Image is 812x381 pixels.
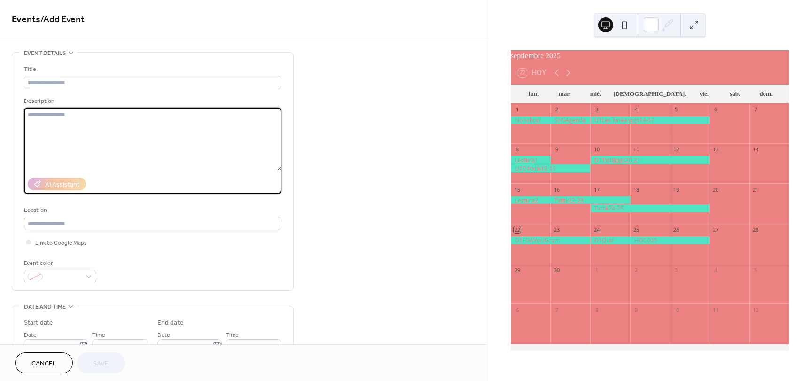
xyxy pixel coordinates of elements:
span: Link to Google Maps [35,238,87,248]
div: dom. [750,85,781,103]
div: septiembre 2025 [511,50,789,62]
div: Event color [24,258,94,268]
div: 4 [712,266,719,273]
div: vie. [688,85,719,103]
div: 9 [633,306,640,313]
div: 23 [553,226,560,233]
div: 7 [553,306,560,313]
div: Description [24,96,280,106]
div: 30 [553,266,560,273]
div: Lectura1 [511,156,551,164]
div: 13 [712,146,719,153]
div: 8 [593,306,600,313]
span: Date [24,330,37,340]
div: 28 [752,226,759,233]
div: mié. [580,85,611,103]
div: 26 [672,226,679,233]
div: 14 [752,146,759,153]
div: U1D1txbk18-19 [511,164,590,172]
div: 18 [633,186,640,193]
span: Date and time [24,302,66,312]
div: 2 [553,106,560,113]
div: 1 [593,266,600,273]
div: 20 [712,186,719,193]
div: 4 [633,106,640,113]
div: 2 [633,266,640,273]
div: 16 [553,186,560,193]
div: U1Las Tareaspgs14-17 [590,116,710,124]
div: Txtbk24-25 [590,204,710,212]
div: D1Quiz [590,236,630,244]
div: 3 [593,106,600,113]
span: Cancel [31,359,56,369]
div: 21 [752,186,759,193]
div: lun. [518,85,549,103]
span: Date [157,330,170,340]
div: 27 [712,226,719,233]
span: Time [226,330,239,340]
div: D1FOAVoc/Gram [511,236,590,244]
span: / Add Event [40,10,85,29]
div: 24 [593,226,600,233]
div: D1Txtbkpgs20-21 [590,156,710,164]
div: Start date [24,318,53,328]
div: 12 [672,146,679,153]
div: 6 [514,306,521,313]
div: Txtbk22-23 [550,196,630,204]
div: Location [24,205,280,215]
div: 19 [672,186,679,193]
div: 12 [752,306,759,313]
div: SHSAgenda [550,116,590,124]
button: Cancel [15,352,73,373]
div: 8 [514,146,521,153]
div: 15 [514,186,521,193]
span: Event details [24,48,66,58]
div: 17 [593,186,600,193]
div: 25 [633,226,640,233]
div: 5 [672,106,679,113]
div: End date [157,318,184,328]
div: Lectura2 [511,196,551,204]
div: 3 [672,266,679,273]
div: 29 [514,266,521,273]
span: Time [92,330,105,340]
a: Events [12,10,40,29]
div: Title [24,64,280,74]
div: 11 [712,306,719,313]
div: 10 [672,306,679,313]
div: mar. [549,85,580,103]
div: sáb. [719,85,750,103]
div: 9 [553,146,560,153]
div: HOCO25 [630,236,710,244]
div: 1 [514,106,521,113]
div: 7 [752,106,759,113]
div: 5 [752,266,759,273]
div: 6 [712,106,719,113]
div: 11 [633,146,640,153]
div: [DEMOGRAPHIC_DATA]. [611,85,688,103]
div: 10 [593,146,600,153]
div: 22 [514,226,521,233]
div: No school [511,116,551,124]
